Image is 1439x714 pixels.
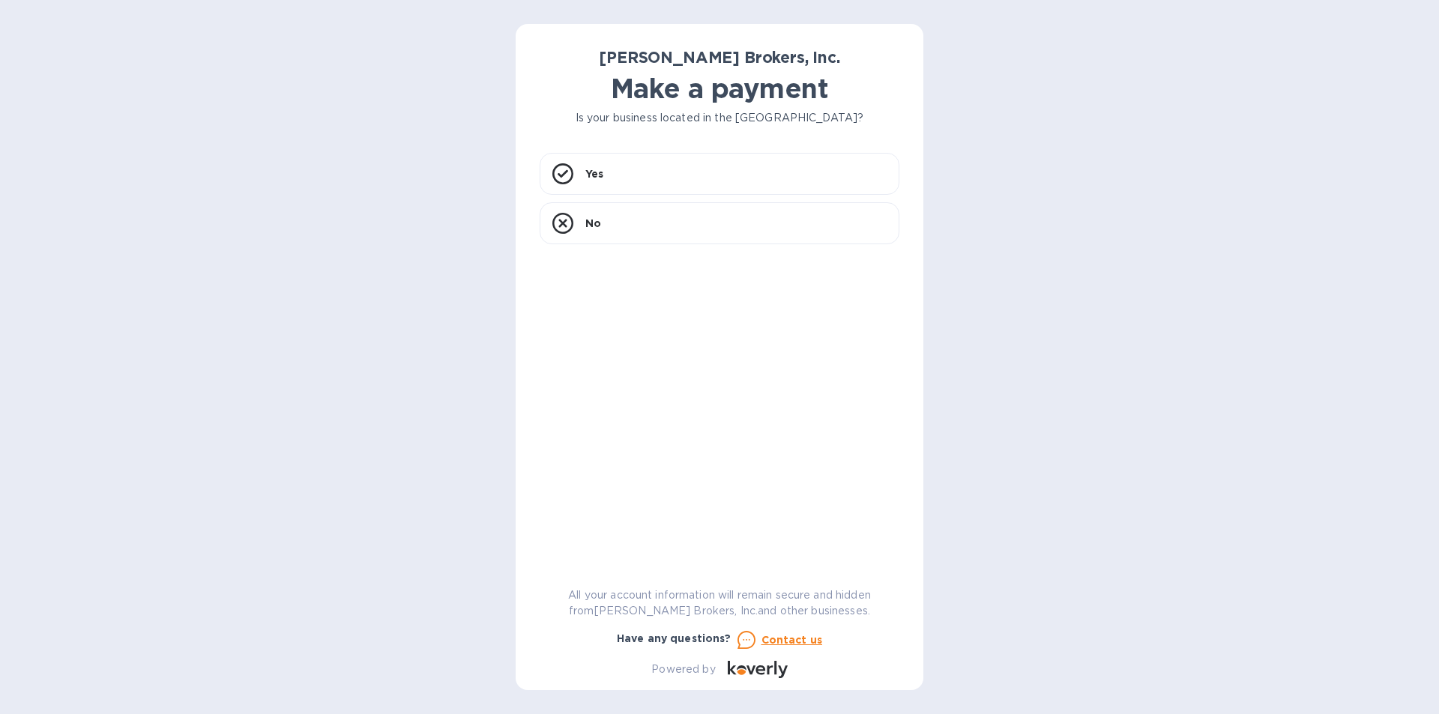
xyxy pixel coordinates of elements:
p: Powered by [651,662,715,677]
b: [PERSON_NAME] Brokers, Inc. [599,48,839,67]
h1: Make a payment [540,73,899,104]
p: No [585,216,601,231]
p: Yes [585,166,603,181]
p: Is your business located in the [GEOGRAPHIC_DATA]? [540,110,899,126]
b: Have any questions? [617,632,731,644]
p: All your account information will remain secure and hidden from [PERSON_NAME] Brokers, Inc. and o... [540,587,899,619]
u: Contact us [761,634,823,646]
